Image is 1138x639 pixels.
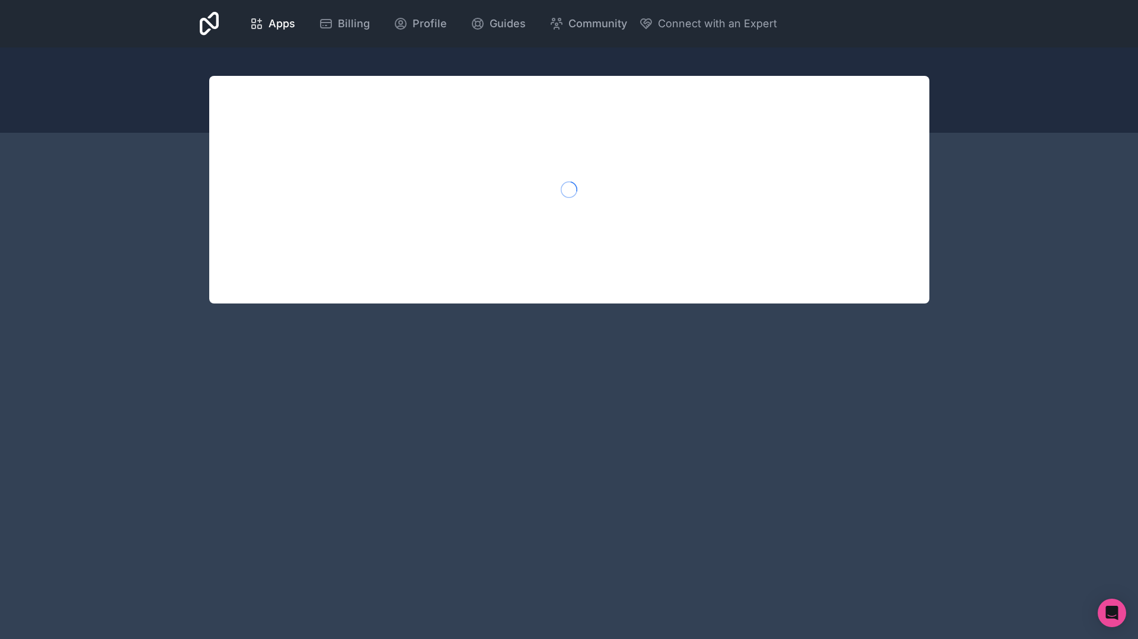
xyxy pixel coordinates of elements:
span: Profile [413,15,447,32]
div: Open Intercom Messenger [1098,599,1126,627]
a: Billing [309,11,379,37]
span: Community [568,15,627,32]
a: Profile [384,11,456,37]
span: Guides [490,15,526,32]
span: Apps [268,15,295,32]
span: Billing [338,15,370,32]
button: Connect with an Expert [639,15,777,32]
span: Connect with an Expert [658,15,777,32]
a: Apps [240,11,305,37]
a: Community [540,11,637,37]
a: Guides [461,11,535,37]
